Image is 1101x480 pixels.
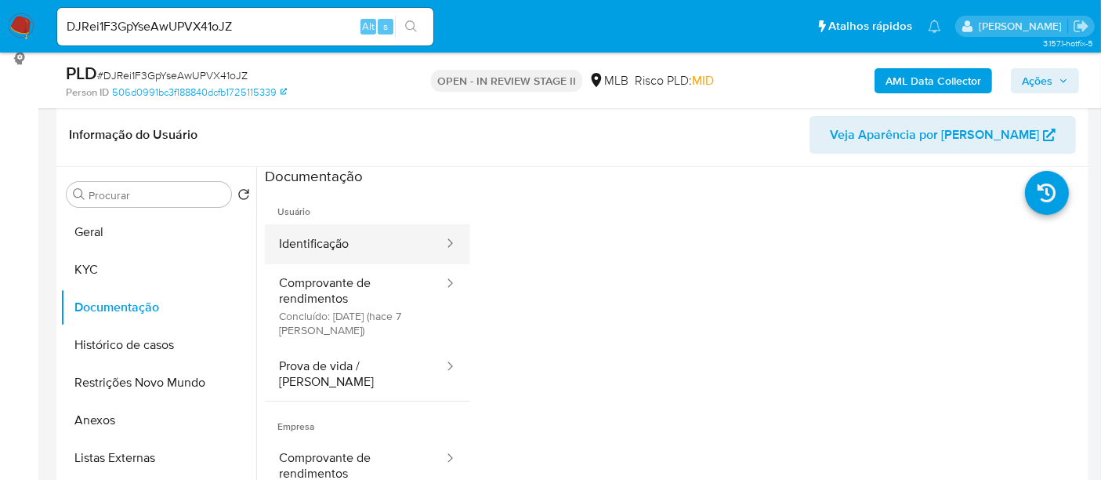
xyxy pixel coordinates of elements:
a: Notificações [928,20,941,33]
div: MLB [589,72,628,89]
input: Pesquise usuários ou casos... [57,16,433,37]
button: Procurar [73,188,85,201]
button: Documentação [60,289,256,326]
button: search-icon [395,16,427,38]
span: Alt [362,19,375,34]
span: Ações [1022,68,1052,93]
button: Listas Externas [60,439,256,477]
span: 3.157.1-hotfix-5 [1043,37,1093,49]
button: KYC [60,251,256,289]
span: Atalhos rápidos [828,18,912,35]
span: Risco PLD: [635,72,714,89]
button: Retornar ao pedido padrão [237,188,250,205]
button: Veja Aparência por [PERSON_NAME] [809,116,1076,154]
span: Veja Aparência por [PERSON_NAME] [830,116,1039,154]
p: OPEN - IN REVIEW STAGE II [431,70,582,92]
b: AML Data Collector [886,68,981,93]
button: Geral [60,213,256,251]
h1: Informação do Usuário [69,127,197,143]
span: # DJRei1F3GpYseAwUPVX41oJZ [97,67,248,83]
button: Anexos [60,402,256,439]
b: PLD [66,60,97,85]
input: Procurar [89,188,225,202]
span: s [383,19,388,34]
button: AML Data Collector [875,68,992,93]
a: 506d0991bc3f188840dcfb1725115339 [112,85,287,100]
button: Histórico de casos [60,326,256,364]
button: Restrições Novo Mundo [60,364,256,402]
b: Person ID [66,85,109,100]
p: erico.trevizan@mercadopago.com.br [979,19,1067,34]
a: Sair [1073,18,1089,35]
button: Ações [1011,68,1079,93]
span: MID [692,71,714,89]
